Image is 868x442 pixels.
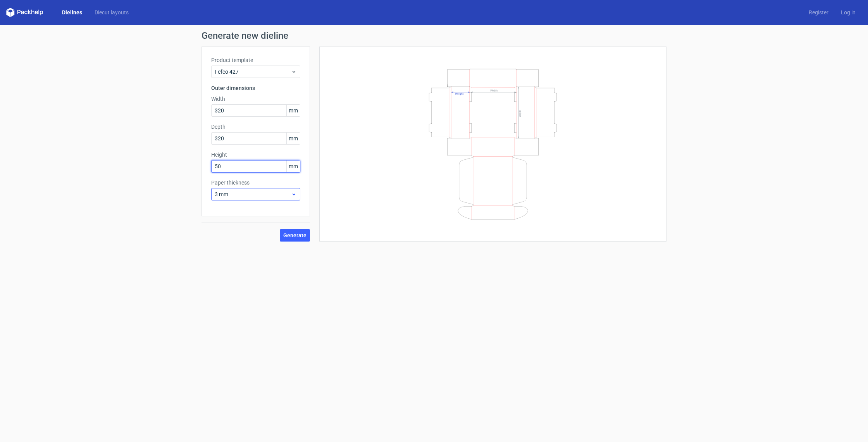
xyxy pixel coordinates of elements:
a: Dielines [56,9,88,16]
h1: Generate new dieline [201,31,666,40]
label: Product template [211,56,300,64]
span: mm [286,133,300,144]
label: Paper thickness [211,179,300,186]
span: Fefco 427 [215,68,291,76]
a: Diecut layouts [88,9,135,16]
button: Generate [280,229,310,242]
span: Generate [283,233,307,238]
text: Height [455,92,463,95]
span: mm [286,105,300,116]
h3: Outer dimensions [211,84,300,92]
label: Height [211,151,300,159]
label: Depth [211,123,300,131]
span: 3 mm [215,190,291,198]
text: Width [490,88,498,92]
text: Depth [518,110,522,117]
a: Log in [835,9,862,16]
label: Width [211,95,300,103]
span: mm [286,161,300,172]
a: Register [803,9,835,16]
